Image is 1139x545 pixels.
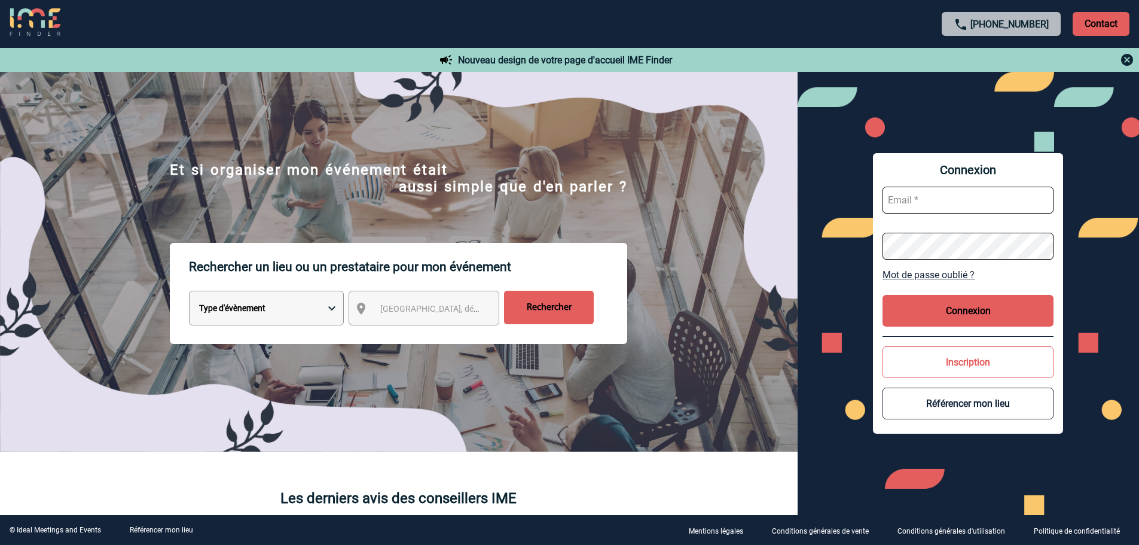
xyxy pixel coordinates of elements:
a: Conditions générales de vente [762,525,888,536]
p: Mentions légales [689,527,743,535]
button: Inscription [883,346,1054,378]
a: [PHONE_NUMBER] [970,19,1049,30]
div: © Ideal Meetings and Events [10,526,101,534]
span: [GEOGRAPHIC_DATA], département, région... [380,304,546,313]
button: Référencer mon lieu [883,388,1054,419]
img: call-24-px.png [954,17,968,32]
a: Conditions générales d'utilisation [888,525,1024,536]
p: Politique de confidentialité [1034,527,1120,535]
p: Conditions générales de vente [772,527,869,535]
p: Conditions générales d'utilisation [897,527,1005,535]
button: Connexion [883,295,1054,327]
span: Connexion [883,163,1054,177]
a: Politique de confidentialité [1024,525,1139,536]
a: Mentions légales [679,525,762,536]
a: Référencer mon lieu [130,526,193,534]
a: Mot de passe oublié ? [883,269,1054,281]
p: Contact [1073,12,1129,36]
p: Rechercher un lieu ou un prestataire pour mon événement [189,243,627,291]
input: Rechercher [504,291,594,324]
input: Email * [883,187,1054,214]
